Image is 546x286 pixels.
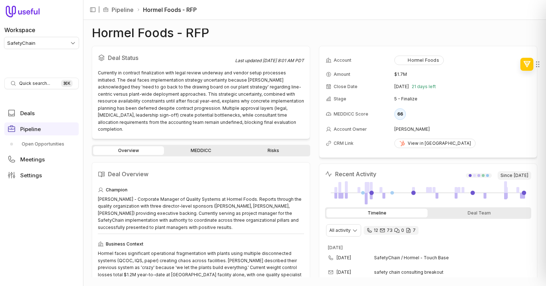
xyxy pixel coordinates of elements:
div: 12 calls and 73 email threads [364,226,419,235]
time: [DATE] [337,269,351,275]
button: Hormel Foods [394,56,443,65]
td: $1.7M [394,69,530,80]
div: Business Context [98,240,304,248]
div: Champion [98,186,304,194]
div: Pipeline submenu [4,138,79,150]
div: Deal Team [429,209,530,217]
a: Pipeline [112,5,134,14]
h2: Deal Status [98,52,235,64]
div: Currently in contract finalization with legal review underway and vendor setup processes initiate... [98,69,304,133]
div: 66 [394,108,406,120]
a: Meetings [4,153,79,166]
span: 21 days left [412,84,436,90]
h1: Hormel Foods - RFP [92,29,209,37]
a: MEDDICC [165,146,236,155]
div: [PERSON_NAME] - Corporate Manager of Quality Systems at Hormel Foods. Reports through the quality... [98,196,304,231]
td: [PERSON_NAME] [394,123,530,135]
div: Hormel Foods [399,57,439,63]
a: Pipeline [4,122,79,135]
span: safety chain consulting breakout [374,269,443,275]
h2: Recent Activity [325,170,376,178]
span: Quick search... [19,81,50,86]
span: | [98,5,100,14]
span: SafetyChain / Hormel - Touch Base [374,255,520,261]
a: Deals [4,107,79,120]
span: CRM Link [334,140,354,146]
a: Risks [238,146,309,155]
span: Account Owner [334,126,367,132]
time: [DATE] [394,84,409,90]
span: Deals [20,110,35,116]
a: Overview [93,146,164,155]
time: [DATE] [337,255,351,261]
a: Open Opportunities [4,138,79,150]
span: Pipeline [20,126,41,132]
time: [DATE] 8:01 AM PDT [263,58,304,63]
span: Since [498,171,531,180]
div: Timeline [326,209,428,217]
span: Stage [334,96,346,102]
div: View in [GEOGRAPHIC_DATA] [399,140,471,146]
label: Workspace [4,26,35,34]
kbd: ⌘ K [61,80,73,87]
time: [DATE] [514,173,528,178]
span: Meetings [20,157,45,162]
li: Hormel Foods - RFP [136,5,197,14]
span: Close Date [334,84,357,90]
a: Settings [4,169,79,182]
span: MEDDICC Score [334,111,368,117]
span: Account [334,57,351,63]
button: Collapse sidebar [87,4,98,15]
span: Amount [334,71,350,77]
h2: Deal Overview [98,168,304,180]
span: Settings [20,173,42,178]
a: View in [GEOGRAPHIC_DATA] [394,139,476,148]
div: Last updated [235,58,304,64]
time: [DATE] [328,245,343,250]
td: 5 - Finalize [394,93,530,105]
